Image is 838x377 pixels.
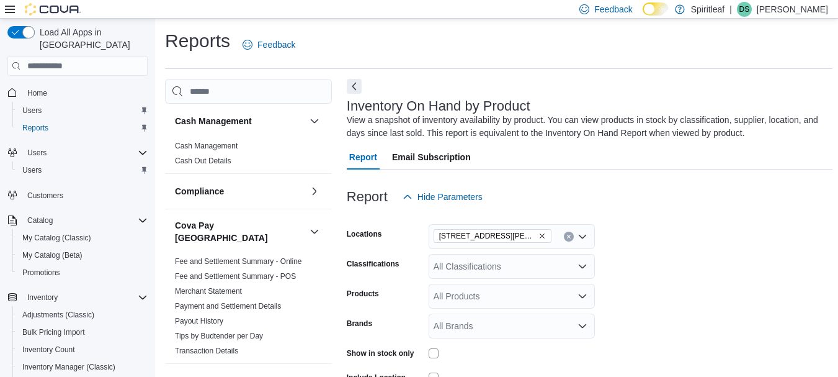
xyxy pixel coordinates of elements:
button: Compliance [307,184,322,199]
span: Home [27,88,47,98]
span: Report [349,145,377,170]
button: Open list of options [577,291,587,301]
span: Fee and Settlement Summary - Online [175,257,302,266]
span: DS [739,2,750,17]
span: Feedback [257,39,295,51]
button: Cash Management [307,114,322,129]
span: Home [22,84,148,100]
a: Inventory Count [17,342,80,357]
span: Inventory [22,290,148,305]
span: Payout History [175,316,223,326]
button: Promotions [12,264,153,281]
a: Payout History [175,317,223,325]
button: Hide Parameters [398,184,488,209]
label: Brands [347,319,372,329]
button: Compliance [175,185,305,198]
span: Reports [22,123,48,133]
button: Cash Management [175,115,305,127]
a: Fee and Settlement Summary - Online [175,257,302,266]
p: [PERSON_NAME] [757,2,828,17]
h3: Cash Management [175,115,252,127]
button: Users [22,145,51,160]
button: Reports [12,119,153,137]
span: Users [17,103,148,118]
button: Home [2,83,153,101]
button: My Catalog (Beta) [12,247,153,264]
span: Promotions [22,268,60,278]
button: Catalog [22,213,58,228]
label: Show in stock only [347,348,414,358]
button: Users [2,144,153,161]
a: Home [22,86,52,101]
span: Customers [27,191,63,201]
span: Adjustments (Classic) [22,310,94,320]
button: Cova Pay [GEOGRAPHIC_DATA] [175,219,305,244]
h3: Compliance [175,185,224,198]
span: Inventory Count [17,342,148,357]
button: Inventory Manager (Classic) [12,358,153,376]
button: Customers [2,186,153,204]
span: Users [17,163,148,178]
span: Feedback [594,3,632,16]
a: My Catalog (Beta) [17,248,87,263]
button: Cova Pay [GEOGRAPHIC_DATA] [307,224,322,239]
button: Clear input [564,232,574,242]
div: Danielle S [737,2,752,17]
div: Cova Pay [GEOGRAPHIC_DATA] [165,254,332,363]
span: Users [22,106,42,116]
span: [STREET_ADDRESS][PERSON_NAME] [439,230,536,242]
label: Locations [347,229,382,239]
p: | [729,2,732,17]
span: Catalog [22,213,148,228]
span: Users [22,165,42,175]
h3: Inventory On Hand by Product [347,99,530,114]
button: Remove 555 - Spiritleaf Lawrence Ave (North York) from selection in this group [538,232,546,240]
a: Cash Out Details [175,157,231,165]
span: Merchant Statement [175,286,242,296]
span: Hide Parameters [417,191,483,203]
span: Email Subscription [392,145,471,170]
span: Payment and Settlement Details [175,301,281,311]
span: Transaction Details [175,346,238,356]
span: My Catalog (Beta) [17,248,148,263]
a: Customers [22,188,68,203]
a: Promotions [17,265,65,280]
button: Users [12,161,153,179]
button: Inventory [22,290,63,305]
button: Adjustments (Classic) [12,306,153,324]
label: Classifications [347,259,399,269]
button: Catalog [2,212,153,229]
a: Reports [17,120,53,135]
div: View a snapshot of inventory availability by product. You can view products in stock by classific... [347,114,826,140]
button: Inventory Count [12,341,153,358]
button: Open list of options [577,232,587,242]
a: Merchant Statement [175,287,242,296]
a: Users [17,163,47,178]
h3: Report [347,189,388,204]
span: My Catalog (Classic) [17,230,148,245]
span: 555 - Spiritleaf Lawrence Ave (North York) [434,229,551,243]
span: Inventory [27,293,58,302]
a: Inventory Manager (Classic) [17,360,120,375]
label: Products [347,289,379,299]
input: Dark Mode [643,2,669,16]
button: Users [12,102,153,119]
span: Catalog [27,216,53,225]
button: Bulk Pricing Import [12,324,153,341]
a: Feedback [238,32,300,57]
span: Users [22,145,148,160]
span: Inventory Manager (Classic) [17,360,148,375]
h1: Reports [165,29,230,53]
span: Inventory Count [22,345,75,355]
p: Spiritleaf [691,2,724,17]
a: Users [17,103,47,118]
a: Fee and Settlement Summary - POS [175,272,296,281]
span: Cash Management [175,141,238,151]
button: Open list of options [577,321,587,331]
span: Adjustments (Classic) [17,307,148,322]
a: Payment and Settlement Details [175,302,281,311]
a: My Catalog (Classic) [17,230,96,245]
span: Cash Out Details [175,156,231,166]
